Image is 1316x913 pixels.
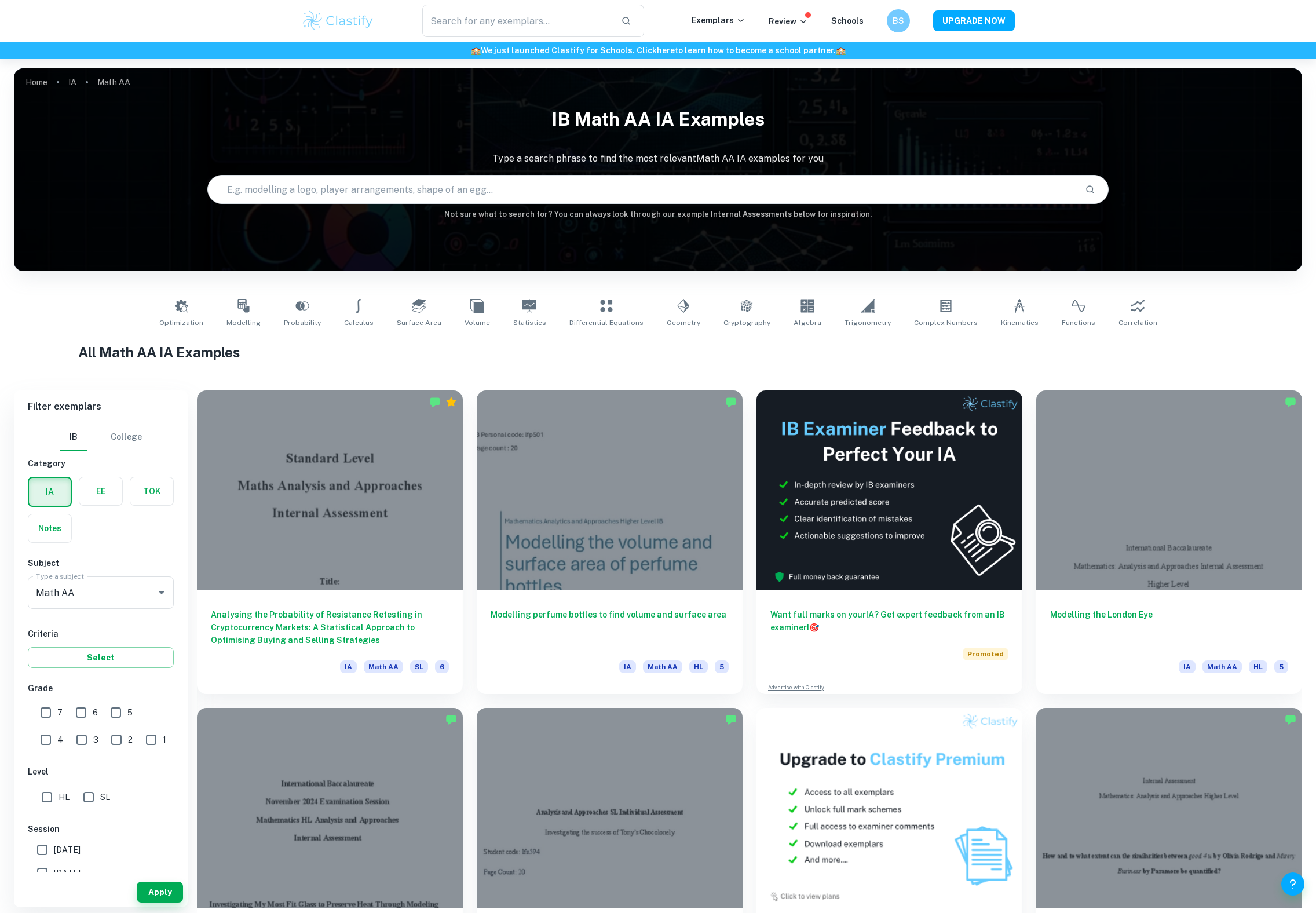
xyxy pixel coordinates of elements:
[340,660,357,673] span: IA
[28,557,174,569] h6: Subject
[769,15,808,28] p: Review
[28,647,174,668] button: Select
[569,317,644,328] span: Differential Equations
[284,317,321,328] span: Probability
[1274,660,1288,673] span: 5
[513,317,546,328] span: Statistics
[1249,660,1267,673] span: HL
[127,706,133,719] span: 5
[14,390,188,423] h6: Filter exemplars
[794,317,821,328] span: Algebra
[725,396,737,408] img: Marked
[422,5,612,37] input: Search for any exemplars...
[79,477,122,505] button: EE
[93,733,98,746] span: 3
[78,342,1238,363] h1: All Math AA IA Examples
[845,317,891,328] span: Trigonometry
[28,457,174,470] h6: Category
[1285,396,1296,408] img: Marked
[887,9,910,32] button: BS
[54,843,81,856] span: [DATE]
[445,714,457,725] img: Marked
[689,660,708,673] span: HL
[1281,872,1304,896] button: Help and Feedback
[471,46,481,55] span: 🏫
[1036,390,1302,694] a: Modelling the London EyeIAMath AAHL5
[756,390,1022,694] a: Want full marks on yourIA? Get expert feedback from an IB examiner!PromotedAdvertise with Clastify
[963,648,1008,660] span: Promoted
[836,46,846,55] span: 🏫
[301,9,375,32] img: Clastify logo
[465,317,490,328] span: Volume
[770,608,1008,634] h6: Want full marks on your IA ? Get expert feedback from an IB examiner!
[68,74,76,90] a: IA
[14,209,1302,220] h6: Not sure what to search for? You can always look through our example Internal Assessments below f...
[477,390,743,694] a: Modelling perfume bottles to find volume and surface areaIAMath AAHL5
[435,660,449,673] span: 6
[1202,660,1242,673] span: Math AA
[14,152,1302,166] p: Type a search phrase to find the most relevant Math AA IA examples for you
[809,623,819,632] span: 🎯
[344,317,374,328] span: Calculus
[211,608,449,647] h6: Analysing the Probability of Resistance Retesting in Cryptocurrency Markets: A Statistical Approa...
[60,423,87,451] button: IB
[163,733,166,746] span: 1
[756,708,1022,907] img: Thumbnail
[226,317,261,328] span: Modelling
[59,791,70,804] span: HL
[93,706,98,719] span: 6
[137,882,183,903] button: Apply
[667,317,700,328] span: Geometry
[28,627,174,640] h6: Criteria
[429,396,441,408] img: Marked
[25,74,47,90] a: Home
[2,44,1314,57] h6: We just launched Clastify for Schools. Click to learn how to become a school partner.
[28,514,71,542] button: Notes
[933,10,1015,31] button: UPGRADE NOW
[892,14,905,27] h6: BS
[60,423,142,451] div: Filter type choice
[491,608,729,647] h6: Modelling perfume bottles to find volume and surface area
[28,823,174,835] h6: Session
[208,173,1076,206] input: E.g. modelling a logo, player arrangements, shape of an egg...
[725,714,737,725] img: Marked
[619,660,636,673] span: IA
[57,733,63,746] span: 4
[29,478,71,506] button: IA
[128,733,133,746] span: 2
[28,682,174,695] h6: Grade
[130,477,173,505] button: TOK
[364,660,403,673] span: Math AA
[100,791,110,804] span: SL
[159,317,203,328] span: Optimization
[692,14,745,27] p: Exemplars
[54,867,81,879] span: [DATE]
[28,765,174,778] h6: Level
[1001,317,1039,328] span: Kinematics
[36,571,84,581] label: Type a subject
[397,317,441,328] span: Surface Area
[1050,608,1288,647] h6: Modelling the London Eye
[756,390,1022,590] img: Thumbnail
[14,101,1302,138] h1: IB Math AA IA examples
[715,660,729,673] span: 5
[831,16,864,25] a: Schools
[111,423,142,451] button: College
[1118,317,1157,328] span: Correlation
[410,660,428,673] span: SL
[57,706,63,719] span: 7
[643,660,682,673] span: Math AA
[1080,180,1100,199] button: Search
[914,317,978,328] span: Complex Numbers
[657,46,675,55] a: here
[768,684,824,692] a: Advertise with Clastify
[1062,317,1095,328] span: Functions
[153,585,170,601] button: Open
[1285,714,1296,725] img: Marked
[445,396,457,408] div: Premium
[723,317,770,328] span: Cryptography
[97,76,130,89] p: Math AA
[1179,660,1196,673] span: IA
[197,390,463,694] a: Analysing the Probability of Resistance Retesting in Cryptocurrency Markets: A Statistical Approa...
